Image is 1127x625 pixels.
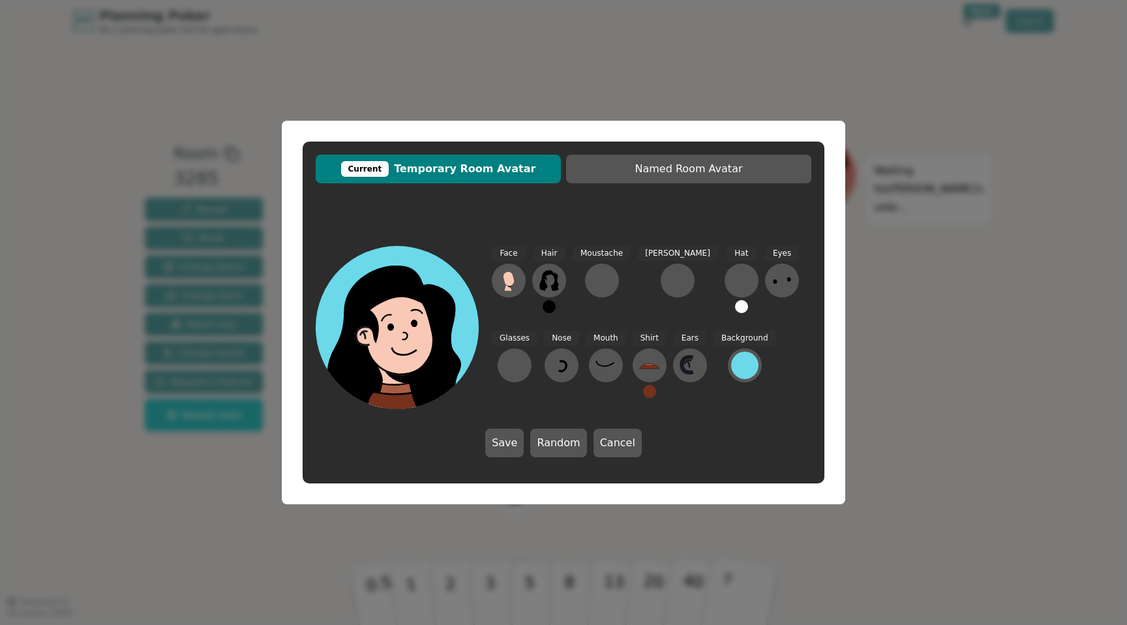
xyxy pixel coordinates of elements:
span: Moustache [573,246,631,261]
span: Background [714,331,776,346]
button: Cancel [594,429,642,457]
span: Named Room Avatar [573,161,805,177]
button: CurrentTemporary Room Avatar [316,155,561,183]
span: Glasses [492,331,537,346]
span: Eyes [765,246,799,261]
button: Random [530,429,586,457]
div: Current [341,161,389,177]
span: Hat [727,246,756,261]
span: Nose [544,331,579,346]
button: Save [485,429,524,457]
span: Shirt [633,331,667,346]
span: Face [492,246,525,261]
span: Temporary Room Avatar [322,161,554,177]
button: Named Room Avatar [566,155,811,183]
span: [PERSON_NAME] [637,246,718,261]
span: Ears [674,331,706,346]
span: Mouth [586,331,626,346]
span: Hair [533,246,565,261]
